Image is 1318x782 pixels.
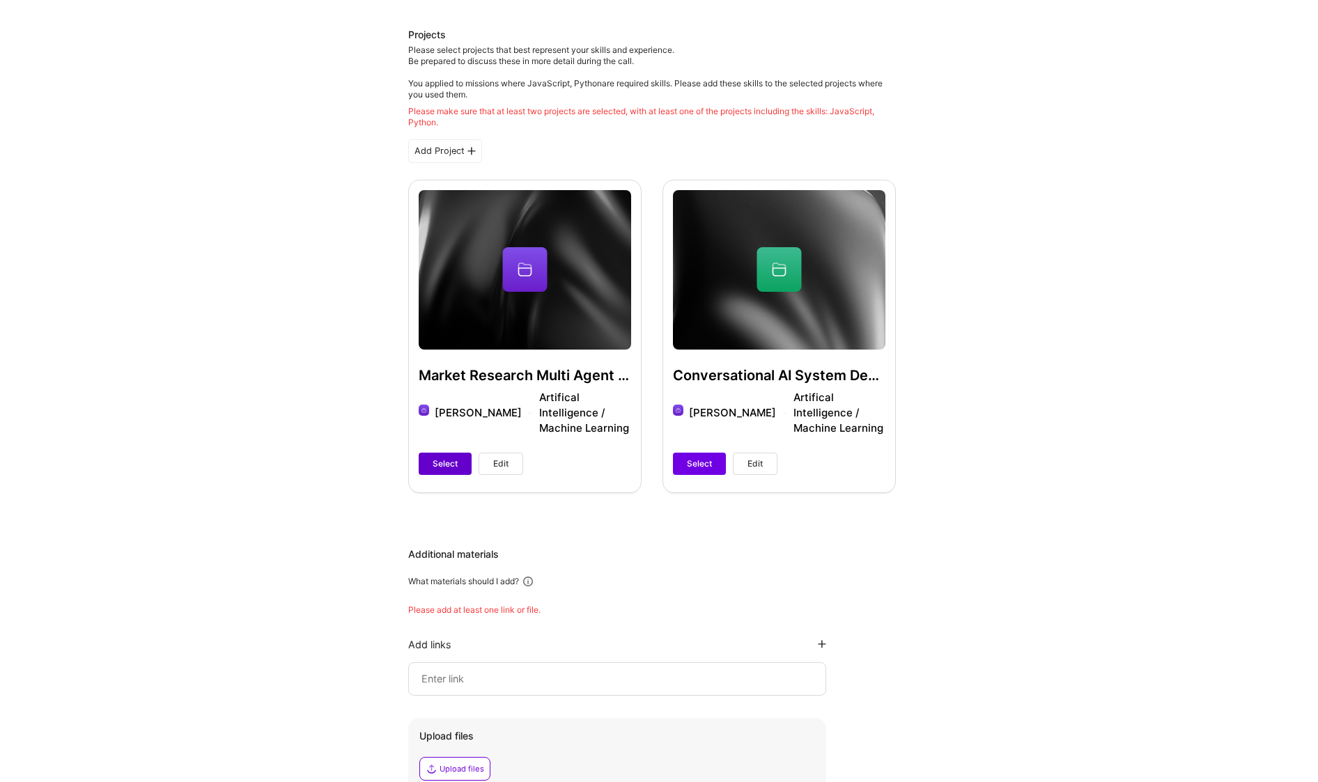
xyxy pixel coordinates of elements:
[419,729,815,743] div: Upload files
[673,453,726,475] button: Select
[408,139,482,163] div: Add Project
[747,458,763,470] span: Edit
[419,453,472,475] button: Select
[818,640,826,648] i: icon PlusBlackFlat
[479,453,523,475] button: Edit
[687,458,712,470] span: Select
[408,638,451,651] div: Add links
[493,458,509,470] span: Edit
[433,458,458,470] span: Select
[420,671,814,687] input: Enter link
[522,575,534,588] i: icon Info
[408,604,896,616] div: Please add at least one link or file.
[408,576,519,587] div: What materials should I add?
[408,28,446,42] div: Projects
[408,547,896,561] div: Additional materials
[440,763,484,774] div: Upload files
[733,453,777,475] button: Edit
[467,147,476,155] i: icon PlusBlackFlat
[408,45,896,128] div: Please select projects that best represent your skills and experience. Be prepared to discuss the...
[426,763,437,774] i: icon Upload2
[408,106,896,128] div: Please make sure that at least two projects are selected, with at least one of the projects inclu...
